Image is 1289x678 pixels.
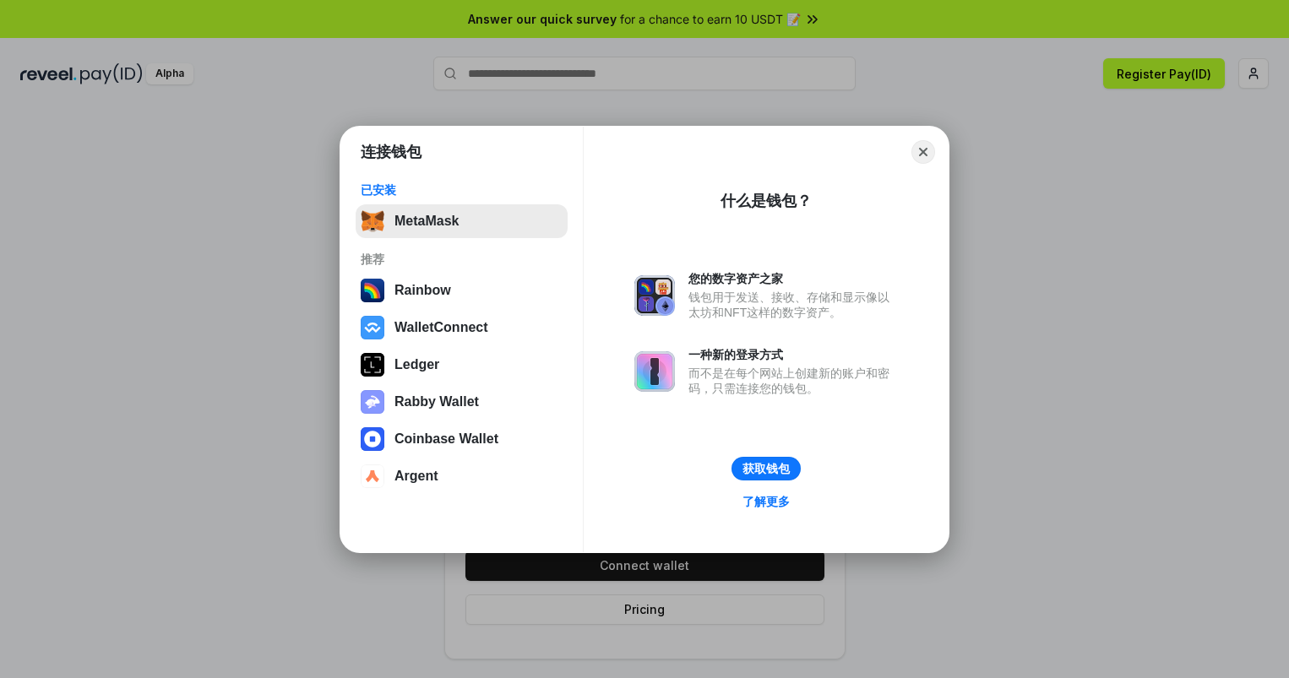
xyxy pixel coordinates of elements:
button: Argent [356,459,568,493]
button: Rainbow [356,274,568,307]
div: 推荐 [361,252,563,267]
div: 了解更多 [742,494,790,509]
img: svg+xml,%3Csvg%20xmlns%3D%22http%3A%2F%2Fwww.w3.org%2F2000%2Fsvg%22%20fill%3D%22none%22%20viewBox... [361,390,384,414]
img: svg+xml,%3Csvg%20xmlns%3D%22http%3A%2F%2Fwww.w3.org%2F2000%2Fsvg%22%20fill%3D%22none%22%20viewBox... [634,275,675,316]
div: 您的数字资产之家 [688,271,898,286]
img: svg+xml,%3Csvg%20xmlns%3D%22http%3A%2F%2Fwww.w3.org%2F2000%2Fsvg%22%20width%3D%2228%22%20height%3... [361,353,384,377]
button: Ledger [356,348,568,382]
button: MetaMask [356,204,568,238]
div: Rainbow [394,283,451,298]
a: 了解更多 [732,491,800,513]
div: Ledger [394,357,439,372]
button: WalletConnect [356,311,568,344]
img: svg+xml,%3Csvg%20width%3D%22120%22%20height%3D%22120%22%20viewBox%3D%220%200%20120%20120%22%20fil... [361,279,384,302]
img: svg+xml,%3Csvg%20width%3D%2228%22%20height%3D%2228%22%20viewBox%3D%220%200%2028%2028%22%20fill%3D... [361,316,384,339]
div: 而不是在每个网站上创建新的账户和密码，只需连接您的钱包。 [688,366,898,396]
div: Coinbase Wallet [394,431,498,447]
div: 获取钱包 [742,461,790,476]
div: Rabby Wallet [394,394,479,410]
img: svg+xml,%3Csvg%20fill%3D%22none%22%20height%3D%2233%22%20viewBox%3D%220%200%2035%2033%22%20width%... [361,209,384,233]
button: Rabby Wallet [356,385,568,419]
h1: 连接钱包 [361,142,422,162]
button: 获取钱包 [732,457,801,480]
img: svg+xml,%3Csvg%20xmlns%3D%22http%3A%2F%2Fwww.w3.org%2F2000%2Fsvg%22%20fill%3D%22none%22%20viewBox... [634,351,675,392]
div: Argent [394,469,438,484]
div: 已安装 [361,182,563,198]
button: Close [911,140,935,164]
img: svg+xml,%3Csvg%20width%3D%2228%22%20height%3D%2228%22%20viewBox%3D%220%200%2028%2028%22%20fill%3D... [361,427,384,451]
img: svg+xml,%3Csvg%20width%3D%2228%22%20height%3D%2228%22%20viewBox%3D%220%200%2028%2028%22%20fill%3D... [361,464,384,488]
div: 一种新的登录方式 [688,347,898,362]
div: WalletConnect [394,320,488,335]
div: 什么是钱包？ [721,191,812,211]
button: Coinbase Wallet [356,422,568,456]
div: MetaMask [394,214,459,229]
div: 钱包用于发送、接收、存储和显示像以太坊和NFT这样的数字资产。 [688,290,898,320]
